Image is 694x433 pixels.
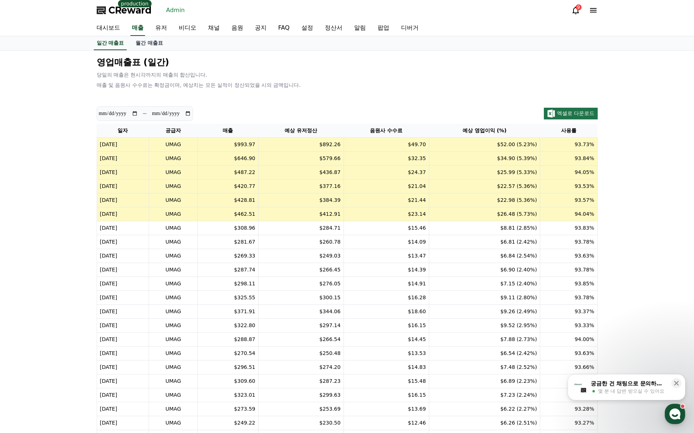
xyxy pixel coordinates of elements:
[344,333,429,347] td: $14.45
[97,81,598,89] p: 매출 및 음원사 수수료는 확정금이며, 예상치는 모든 실적이 정산되었을 시의 금액입니다.
[91,21,126,36] a: 대시보드
[544,108,598,119] button: 엑셀로 다운로드
[429,388,540,402] td: $7.23 (2.24%)
[97,138,149,152] td: [DATE]
[344,207,429,221] td: $23.14
[540,305,597,319] td: 93.37%
[149,305,197,319] td: UMAG
[429,291,540,305] td: $9.11 (2.80%)
[429,416,540,430] td: $6.26 (2.51%)
[344,388,429,402] td: $16.15
[197,416,258,430] td: $249.22
[149,152,197,166] td: UMAG
[130,36,169,50] a: 월간 매출표
[149,207,197,221] td: UMAG
[149,388,197,402] td: UMAG
[149,166,197,180] td: UMAG
[344,193,429,207] td: $21.44
[197,235,258,249] td: $281.67
[97,166,149,180] td: [DATE]
[344,166,429,180] td: $24.37
[97,221,149,235] td: [DATE]
[97,277,149,291] td: [DATE]
[540,138,597,152] td: 93.73%
[258,166,344,180] td: $436.87
[97,347,149,360] td: [DATE]
[540,249,597,263] td: 93.63%
[540,416,597,430] td: 93.27%
[344,138,429,152] td: $49.70
[149,263,197,277] td: UMAG
[429,221,540,235] td: $8.81 (2.85%)
[540,166,597,180] td: 94.05%
[344,124,429,138] th: 음원사 수수료
[97,374,149,388] td: [DATE]
[149,291,197,305] td: UMAG
[258,263,344,277] td: $266.45
[344,291,429,305] td: $16.28
[142,109,147,118] p: ~
[344,319,429,333] td: $16.15
[197,374,258,388] td: $309.60
[540,235,597,249] td: 93.78%
[197,277,258,291] td: $298.11
[97,193,149,207] td: [DATE]
[108,4,152,16] span: CReward
[344,235,429,249] td: $14.09
[429,305,540,319] td: $9.26 (2.49%)
[97,207,149,221] td: [DATE]
[97,152,149,166] td: [DATE]
[258,138,344,152] td: $892.26
[348,21,372,36] a: 알림
[149,221,197,235] td: UMAG
[97,305,149,319] td: [DATE]
[576,4,582,10] div: 9
[540,291,597,305] td: 93.78%
[97,402,149,416] td: [DATE]
[540,388,597,402] td: 93.20%
[149,333,197,347] td: UMAG
[258,221,344,235] td: $284.71
[23,243,27,249] span: 홈
[258,388,344,402] td: $299.63
[258,402,344,416] td: $253.69
[258,207,344,221] td: $412.91
[258,235,344,249] td: $260.78
[197,347,258,360] td: $270.54
[149,21,173,36] a: 유저
[197,263,258,277] td: $287.74
[344,374,429,388] td: $15.48
[557,110,594,116] span: 엑셀로 다운로드
[113,243,122,249] span: 설정
[429,347,540,360] td: $6.54 (2.42%)
[97,249,149,263] td: [DATE]
[344,249,429,263] td: $13.47
[429,166,540,180] td: $25.99 (5.33%)
[540,360,597,374] td: 93.66%
[540,124,597,138] th: 사용률
[97,263,149,277] td: [DATE]
[540,263,597,277] td: 93.78%
[258,193,344,207] td: $384.39
[2,232,48,251] a: 홈
[149,249,197,263] td: UMAG
[429,333,540,347] td: $7.88 (2.73%)
[429,152,540,166] td: $34.90 (5.39%)
[97,388,149,402] td: [DATE]
[202,21,226,36] a: 채널
[429,374,540,388] td: $6.89 (2.23%)
[197,333,258,347] td: $288.87
[344,416,429,430] td: $12.46
[344,360,429,374] td: $14.83
[540,374,597,388] td: 93.46%
[149,277,197,291] td: UMAG
[197,124,258,138] th: 매출
[540,402,597,416] td: 93.28%
[258,180,344,193] td: $377.16
[344,277,429,291] td: $14.91
[149,180,197,193] td: UMAG
[344,402,429,416] td: $13.69
[197,166,258,180] td: $487.22
[258,416,344,430] td: $230.50
[163,4,188,16] a: Admin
